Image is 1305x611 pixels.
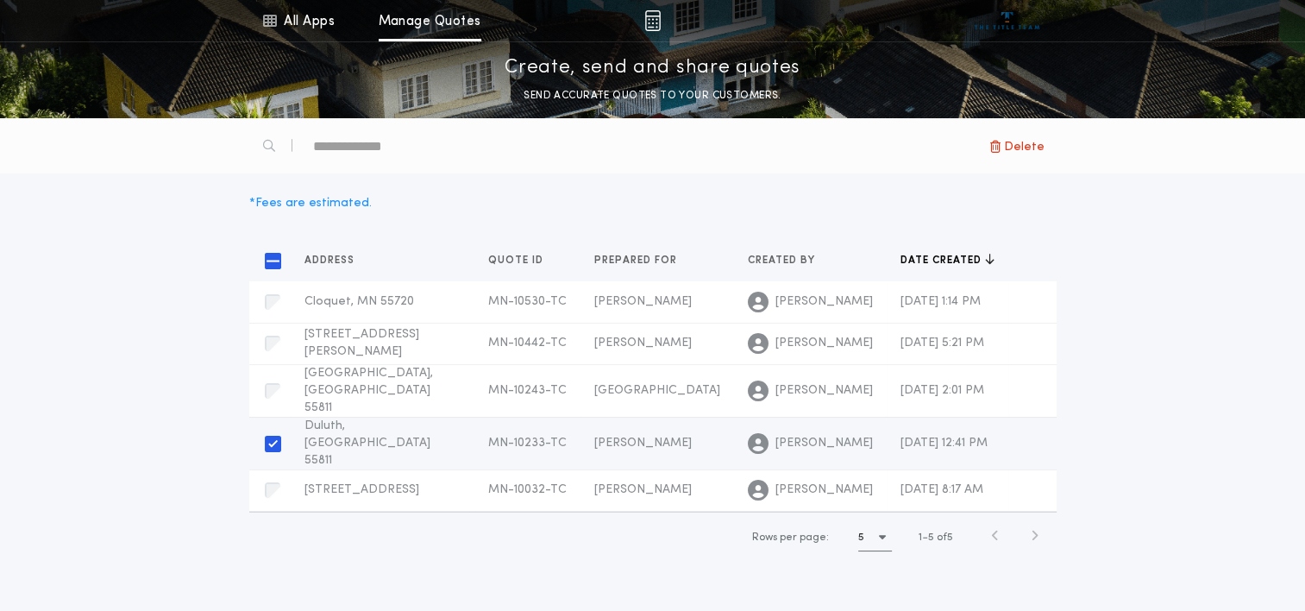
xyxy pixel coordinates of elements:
[775,382,873,400] span: [PERSON_NAME]
[858,524,892,551] button: 5
[594,483,692,496] span: [PERSON_NAME]
[304,483,419,496] span: [STREET_ADDRESS]
[748,254,819,268] span: Created by
[979,130,1057,161] button: Delete
[900,254,985,268] span: Date created
[900,384,984,397] span: [DATE] 2:01 PM
[975,12,1039,29] img: vs-icon
[928,532,934,543] span: 5
[748,252,828,269] button: Created by
[594,384,720,397] span: [GEOGRAPHIC_DATA]
[900,483,983,496] span: [DATE] 8:17 AM
[644,10,661,31] img: img
[304,295,414,308] span: Cloquet, MN 55720
[900,252,994,269] button: Date created
[249,194,372,212] div: * Fees are estimated.
[900,295,981,308] span: [DATE] 1:14 PM
[505,54,800,82] p: Create, send and share quotes
[488,295,567,308] span: MN-10530-TC
[304,254,358,268] span: Address
[304,328,419,358] span: [STREET_ADDRESS][PERSON_NAME]
[775,293,873,311] span: [PERSON_NAME]
[488,437,567,450] span: MN-10233-TC
[594,337,692,350] span: [PERSON_NAME]
[1004,136,1045,156] span: Delete
[594,254,681,268] span: Prepared for
[858,529,864,546] h1: 5
[775,335,873,352] span: [PERSON_NAME]
[304,252,367,269] button: Address
[594,437,692,450] span: [PERSON_NAME]
[524,87,781,104] p: SEND ACCURATE QUOTES TO YOUR CUSTOMERS.
[900,437,988,450] span: [DATE] 12:41 PM
[488,337,567,350] span: MN-10442-TC
[594,295,692,308] span: [PERSON_NAME]
[937,530,953,545] span: of 5
[488,252,556,269] button: Quote ID
[488,384,567,397] span: MN-10243-TC
[775,482,873,499] span: [PERSON_NAME]
[775,435,873,452] span: [PERSON_NAME]
[900,337,984,350] span: [DATE] 5:21 PM
[304,367,433,414] span: [GEOGRAPHIC_DATA], [GEOGRAPHIC_DATA] 55811
[752,532,829,543] span: Rows per page:
[919,532,922,543] span: 1
[488,483,567,496] span: MN-10032-TC
[304,419,430,467] span: Duluth, [GEOGRAPHIC_DATA] 55811
[488,254,547,268] span: Quote ID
